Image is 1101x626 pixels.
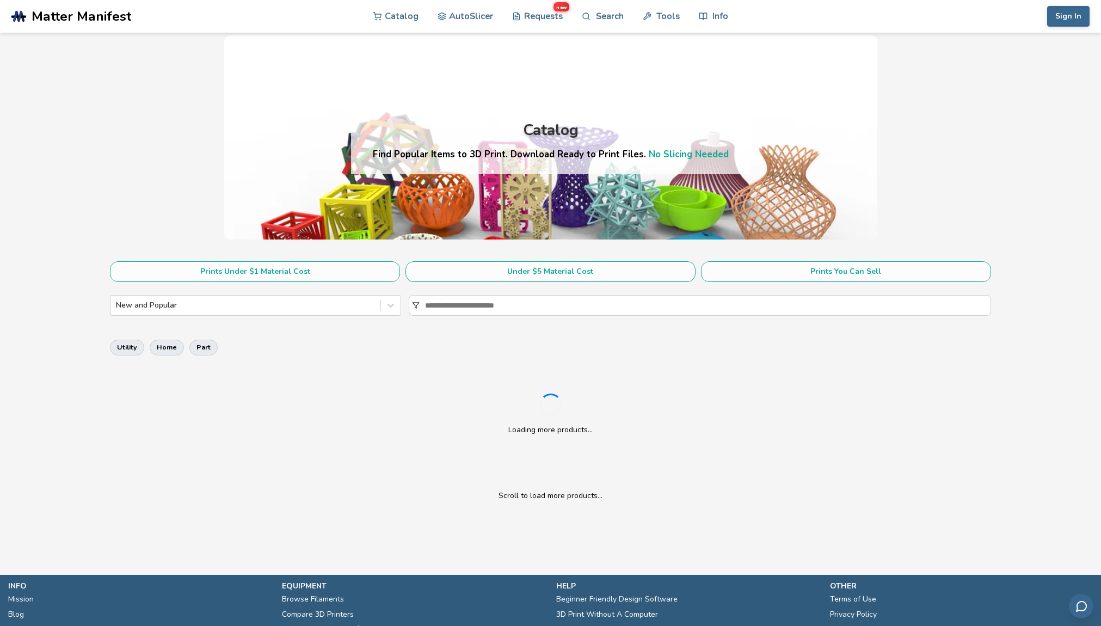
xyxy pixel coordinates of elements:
p: equipment [282,580,545,592]
p: info [8,580,271,592]
a: Compare 3D Printers [282,607,354,622]
span: Matter Manifest [32,9,131,24]
p: Scroll to load more products... [121,490,980,501]
a: No Slicing Needed [649,148,729,161]
button: Sign In [1047,6,1090,27]
button: Prints Under $1 Material Cost [110,261,400,282]
span: new [553,2,569,11]
button: Prints You Can Sell [701,261,991,282]
button: part [189,340,218,355]
button: Under $5 Material Cost [405,261,696,282]
h4: Find Popular Items to 3D Print. Download Ready to Print Files. [373,148,729,161]
div: Catalog [523,122,579,139]
button: Send feedback via email [1069,594,1093,618]
a: Terms of Use [830,592,876,607]
p: Loading more products... [508,424,593,435]
p: other [830,580,1093,592]
a: Privacy Policy [830,607,877,622]
button: home [150,340,184,355]
input: New and Popular [116,301,118,310]
button: utility [110,340,144,355]
a: Browse Filaments [282,592,344,607]
a: Mission [8,592,34,607]
a: 3D Print Without A Computer [556,607,658,622]
a: Blog [8,607,24,622]
a: Beginner Friendly Design Software [556,592,678,607]
p: help [556,580,819,592]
